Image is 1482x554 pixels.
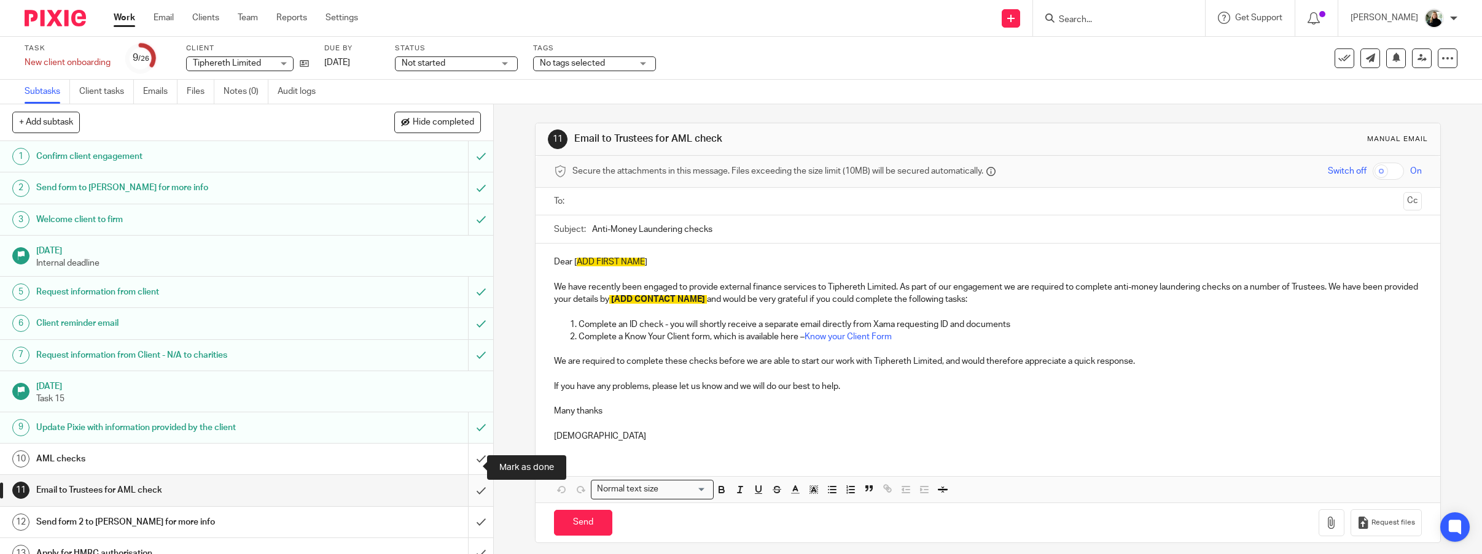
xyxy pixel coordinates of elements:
span: Hide completed [413,118,474,128]
p: Dear [ ] [554,256,1422,268]
div: Search for option [591,480,714,499]
button: + Add subtask [12,112,80,133]
div: 10 [12,450,29,467]
h1: Update Pixie with information provided by the client [36,418,316,437]
span: Normal text size [594,483,661,496]
a: Email [154,12,174,24]
h1: Confirm client engagement [36,147,316,166]
div: 11 [548,129,567,149]
h1: Send form 2 to [PERSON_NAME] for more info [36,513,316,531]
div: 11 [12,482,29,499]
span: Get Support [1235,13,1282,22]
button: Hide completed [394,112,481,133]
input: Send [554,510,612,536]
p: [DEMOGRAPHIC_DATA] [554,430,1422,442]
p: Task 15 [36,393,482,405]
div: 5 [12,283,29,301]
small: /26 [138,55,149,62]
div: 12 [12,514,29,531]
p: [PERSON_NAME] [1351,12,1418,24]
h1: [DATE] [36,377,482,393]
h1: AML checks [36,450,316,468]
label: Task [25,44,111,53]
span: Request files [1371,518,1415,528]
span: ADD FIRST NAME [577,258,645,266]
div: 9 [133,51,149,65]
div: 6 [12,315,29,332]
a: Know your Client Form [805,333,892,341]
img: Pixie [25,10,86,26]
img: %233%20-%20Judi%20-%20HeadshotPro.png [1424,9,1444,28]
h1: Send form to [PERSON_NAME] for more info [36,179,316,197]
button: Cc [1403,192,1422,210]
span: Secure the attachments in this message. Files exceeding the size limit (10MB) will be secured aut... [572,165,983,177]
h1: Email to Trustees for AML check [574,133,1014,145]
a: Audit logs [278,80,325,104]
a: Files [187,80,214,104]
h1: Email to Trustees for AML check [36,481,316,499]
span: No tags selected [540,59,605,67]
a: Clients [192,12,219,24]
label: To: [554,195,567,207]
a: Client tasks [79,80,134,104]
label: Tags [533,44,656,53]
label: Subject: [554,223,586,236]
h1: Request information from client [36,283,316,301]
a: Notes (0) [224,80,268,104]
div: 1 [12,148,29,165]
div: New client onboarding [25,56,111,69]
div: Manual email [1367,134,1428,144]
span: Not started [402,59,445,67]
a: Settings [326,12,358,24]
h1: Request information from Client - N/A to charities [36,346,316,364]
p: If you have any problems, please let us know and we will do our best to help. [554,380,1422,393]
button: Request files [1351,509,1422,537]
label: Client [186,44,309,53]
div: 7 [12,347,29,364]
input: Search [1058,15,1168,26]
label: Status [395,44,518,53]
p: Internal deadline [36,257,482,269]
a: Work [114,12,135,24]
p: Complete a Know Your Client form, which is available here – [579,331,1422,343]
p: We have recently been engaged to provide external finance services to Tiphereth Limited. As part ... [554,281,1422,306]
h1: Client reminder email [36,314,316,333]
span: [DATE] [324,58,350,67]
span: Tiphereth Limited [193,59,261,67]
p: We are required to complete these checks before we are able to start our work with Tiphereth Limi... [554,355,1422,367]
input: Search for option [662,483,706,496]
span: Switch off [1328,165,1367,177]
label: Due by [324,44,380,53]
div: 2 [12,180,29,197]
span: On [1410,165,1422,177]
a: Subtasks [25,80,70,104]
p: Many thanks [554,405,1422,417]
a: Reports [276,12,307,24]
div: 9 [12,419,29,436]
h1: Welcome client to firm [36,210,316,229]
h1: [DATE] [36,242,482,257]
span: [ADD CONTACT NAME] [611,295,705,304]
div: 3 [12,211,29,228]
p: Complete an ID check - you will shortly receive a separate email directly from Xama requesting ID... [579,318,1422,331]
a: Emails [143,80,177,104]
a: Team [238,12,258,24]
